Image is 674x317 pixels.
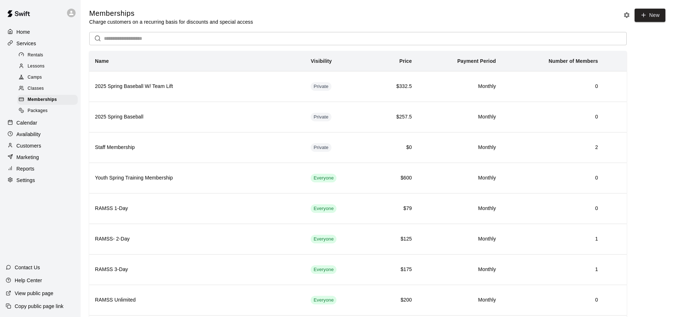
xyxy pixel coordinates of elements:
span: Private [311,144,331,151]
a: Marketing [6,152,75,163]
h6: Monthly [423,144,496,151]
div: Packages [17,106,78,116]
button: Memberships settings [621,10,632,20]
a: Customers [6,140,75,151]
h6: RAMSS 3-Day [95,266,299,274]
div: This membership is visible to all customers [311,296,336,304]
p: Contact Us [15,264,40,271]
a: Settings [6,175,75,186]
h6: $257.5 [373,113,412,121]
span: Everyone [311,175,336,182]
p: Services [16,40,36,47]
h6: 0 [507,83,598,90]
p: Help Center [15,277,42,284]
h6: Youth Spring Training Membership [95,174,299,182]
a: Camps [17,72,81,83]
div: Lessons [17,61,78,71]
p: Charge customers on a recurring basis for discounts and special access [89,18,253,25]
h6: $79 [373,205,412,213]
div: This membership is visible to all customers [311,235,336,243]
h6: Monthly [423,296,496,304]
a: Reports [6,163,75,174]
span: Rentals [28,52,43,59]
h6: $125 [373,235,412,243]
div: This membership is hidden from the memberships page [311,113,331,121]
h6: 0 [507,113,598,121]
div: This membership is hidden from the memberships page [311,143,331,152]
span: Memberships [28,96,57,103]
h6: 0 [507,205,598,213]
span: Camps [28,74,42,81]
p: Marketing [16,154,39,161]
span: Private [311,83,331,90]
h6: RAMSS 1-Day [95,205,299,213]
span: Everyone [311,266,336,273]
b: Name [95,58,109,64]
p: Availability [16,131,41,138]
p: Home [16,28,30,36]
a: New [635,9,665,22]
a: Packages [17,106,81,117]
h6: $200 [373,296,412,304]
p: Calendar [16,119,37,126]
span: Everyone [311,236,336,243]
span: Everyone [311,205,336,212]
b: Price [399,58,412,64]
a: Lessons [17,61,81,72]
h6: 2025 Spring Baseball [95,113,299,121]
a: Classes [17,83,81,94]
a: Services [6,38,75,49]
div: Memberships [17,95,78,105]
h6: RAMSS Unlimited [95,296,299,304]
h6: 1 [507,266,598,274]
p: Copy public page link [15,303,63,310]
h6: Monthly [423,205,496,213]
div: Classes [17,84,78,94]
h6: 2 [507,144,598,151]
p: View public page [15,290,53,297]
h6: Monthly [423,174,496,182]
p: Reports [16,165,34,172]
a: Availability [6,129,75,140]
div: This membership is hidden from the memberships page [311,82,331,91]
h6: RAMSS- 2-Day [95,235,299,243]
a: Calendar [6,117,75,128]
a: Memberships [17,94,81,106]
span: Classes [28,85,44,92]
h6: Monthly [423,235,496,243]
b: Number of Members [549,58,598,64]
h6: $0 [373,144,412,151]
a: Home [6,27,75,37]
div: This membership is visible to all customers [311,204,336,213]
h6: Monthly [423,113,496,121]
div: Camps [17,73,78,83]
p: Customers [16,142,41,149]
h6: 2025 Spring Baseball W/ Team Lift [95,83,299,90]
span: Private [311,114,331,121]
div: This membership is visible to all customers [311,174,336,182]
h6: 1 [507,235,598,243]
span: Everyone [311,297,336,304]
h6: $332.5 [373,83,412,90]
h6: 0 [507,296,598,304]
h6: Staff Membership [95,144,299,151]
h6: 0 [507,174,598,182]
span: Packages [28,107,48,115]
b: Visibility [311,58,332,64]
h6: $600 [373,174,412,182]
h6: Monthly [423,83,496,90]
div: This membership is visible to all customers [311,265,336,274]
span: Lessons [28,63,45,70]
h6: Monthly [423,266,496,274]
b: Payment Period [457,58,496,64]
a: Rentals [17,50,81,61]
h5: Memberships [89,9,253,18]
